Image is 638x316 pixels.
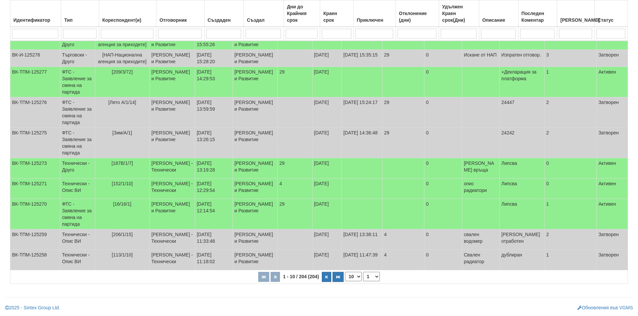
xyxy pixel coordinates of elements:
td: ВК-ТПМ-125259 [10,229,60,250]
span: 29 [279,201,285,207]
td: ВК-ТПМ-125270 [10,199,60,229]
td: 1 [545,199,597,229]
td: [DATE] [312,199,342,229]
span: дублиран [501,252,522,257]
td: 0 [545,158,597,179]
div: Удължен Краен срок(Дни) [441,2,477,25]
button: Следваща страница [322,272,331,282]
td: ВК-ТПМ-125276 [10,97,60,128]
td: [DATE] 13:19:28 [195,158,233,179]
td: 29 [382,50,424,67]
td: Затворен [596,97,628,128]
td: Активен [596,179,628,199]
th: Отговорник: No sort applied, activate to apply an ascending sort [156,0,204,27]
th: Кореспондент(и): No sort applied, activate to apply an ascending sort [99,0,156,27]
td: 29 [382,128,424,158]
span: 24242 [501,130,514,135]
td: [PERSON_NAME] - Технически [150,229,195,250]
span: [206/1/15] [112,232,133,237]
td: [DATE] [312,229,342,250]
span: [209/3/72] [112,69,133,75]
th: Статус: No sort applied, activate to apply an ascending sort [594,0,628,27]
th: Идентификатор: No sort applied, activate to apply an ascending sort [10,0,61,27]
span: +Декларация за платформа [501,69,537,81]
td: Технически - Опис ВИ [60,179,95,199]
td: [DATE] [312,128,342,158]
td: [DATE] 14:36:48 [342,128,382,158]
td: Технически - Опис ВИ [60,229,95,250]
td: Активен [596,199,628,229]
td: Затворен [596,250,628,270]
div: Тип [63,15,97,25]
td: ВК-ТПМ-125275 [10,128,60,158]
td: [DATE] [312,158,342,179]
div: Последен Коментар [520,9,555,25]
p: свален водомер [464,231,498,244]
td: 29 [382,97,424,128]
div: Отклонение (дни) [398,9,437,25]
td: 1 [545,250,597,270]
td: [DATE] 14:29:53 [195,67,233,97]
div: Краен срок [322,9,352,25]
td: [PERSON_NAME] и Развитие [150,128,195,158]
td: ВК-ТПМ-125258 [10,250,60,270]
td: [PERSON_NAME] и Развитие [232,128,277,158]
td: Технически - Друго [60,158,95,179]
td: 0 [424,128,462,158]
span: [PERSON_NAME] отработен [501,232,540,244]
td: Активен [596,158,628,179]
td: ФТС - Заявление за смяна на партида [60,97,95,128]
span: 24447 [501,100,514,105]
td: Активен [596,67,628,97]
td: [PERSON_NAME] и Развитие [150,199,195,229]
td: ФТС - Заявление за смяна на партида [60,67,95,97]
td: [PERSON_NAME] и Развитие [232,179,277,199]
td: [PERSON_NAME] и Развитие [232,97,277,128]
td: [DATE] 12:29:54 [195,179,233,199]
span: [113/1/10] [112,252,133,257]
span: Липсва [501,201,517,207]
div: Статус [596,15,626,25]
td: [PERSON_NAME] и Развитие [232,50,277,67]
td: 0 [424,229,462,250]
td: [DATE] 11:18:02 [195,250,233,270]
td: ВК-ТПМ-125273 [10,158,60,179]
div: Идентификатор [12,15,59,25]
td: [DATE] [312,50,342,67]
th: Отклонение (дни): No sort applied, activate to apply an ascending sort [396,0,439,27]
select: Брой редове на страница [345,272,362,281]
th: Тип: No sort applied, activate to apply an ascending sort [61,0,99,27]
td: [DATE] [312,97,342,128]
span: [16/16/1] [113,201,132,207]
td: 2 [545,229,597,250]
td: ВК-ТПМ-125277 [10,67,60,97]
td: ФТС - Заявление за смяна на партида [60,128,95,158]
td: [DATE] 15:35:15 [342,50,382,67]
td: 0 [424,250,462,270]
div: Създал [245,15,282,25]
td: Затворен [596,128,628,158]
select: Страница номер [363,272,380,281]
div: [PERSON_NAME] [559,15,592,25]
div: Дни до Крайния срок [286,2,318,25]
span: [НАП-Национална агенция за приходите] [98,52,146,64]
td: 2 [545,97,597,128]
div: Отговорник [158,15,202,25]
td: 0 [424,50,462,67]
button: Първа страница [258,272,269,282]
td: [PERSON_NAME] и Развитие [232,229,277,250]
p: [PERSON_NAME] връща [464,160,498,173]
td: [DATE] 12:14:54 [195,199,233,229]
td: [PERSON_NAME] и Развитие [150,50,195,67]
div: Приключен [355,15,394,25]
td: ВК-ТПМ-125271 [10,179,60,199]
span: 1 - 10 / 204 (204) [281,274,321,279]
td: Затворен [596,229,628,250]
td: [PERSON_NAME] и Развитие [150,97,195,128]
td: 4 [382,229,424,250]
td: [DATE] 15:28:20 [195,50,233,67]
span: Изпратен отговор. [501,52,541,58]
th: Създаден: No sort applied, activate to apply an ascending sort [204,0,243,27]
td: 0 [424,97,462,128]
td: [DATE] [312,250,342,270]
